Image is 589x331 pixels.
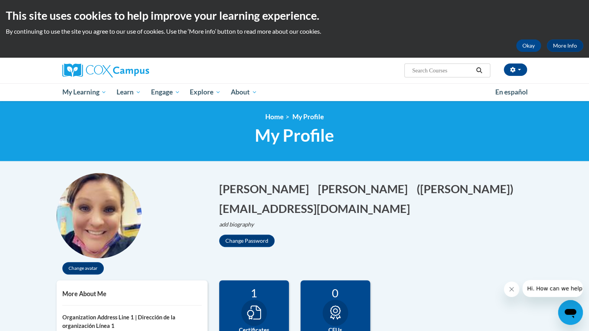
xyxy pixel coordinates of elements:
button: Okay [516,39,541,52]
button: Edit first name [219,181,314,197]
a: Engage [146,83,185,101]
button: Edit screen name [417,181,519,197]
div: Main menu [51,83,539,101]
p: By continuing to use the site you agree to our use of cookies. Use the ‘More info’ button to read... [6,27,583,36]
i: add biography [219,221,254,228]
img: Cox Campus [62,63,149,77]
a: Learn [112,83,146,101]
a: Explore [185,83,226,101]
button: Change Password [219,235,275,247]
h2: This site uses cookies to help improve your learning experience. [6,8,583,23]
span: Learn [117,87,141,97]
span: En español [495,88,528,96]
span: My Learning [62,87,106,97]
span: Hi. How can we help? [5,5,63,12]
h5: More About Me [62,290,202,297]
button: Edit last name [318,181,413,197]
div: 1 [225,286,283,300]
button: Edit biography [219,220,260,229]
span: My Profile [292,113,324,121]
span: Engage [151,87,180,97]
button: Change avatar [62,262,104,274]
button: Search [473,66,485,75]
a: En español [490,84,533,100]
span: My Profile [255,125,334,146]
a: More Info [547,39,583,52]
a: My Learning [57,83,112,101]
span: About [231,87,257,97]
div: 0 [306,286,364,300]
iframe: Message from company [522,280,583,297]
iframe: Close message [504,281,519,297]
iframe: Button to launch messaging window [558,300,583,325]
a: Home [265,113,283,121]
img: profile avatar [57,173,142,258]
div: Click to change the profile picture [57,173,142,258]
button: Account Settings [504,63,527,76]
span: Explore [190,87,221,97]
input: Search Courses [411,66,473,75]
label: Organization Address Line 1 | Dirección de la organización Línea 1 [62,313,202,330]
button: Edit email address [219,201,415,216]
a: About [226,83,262,101]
